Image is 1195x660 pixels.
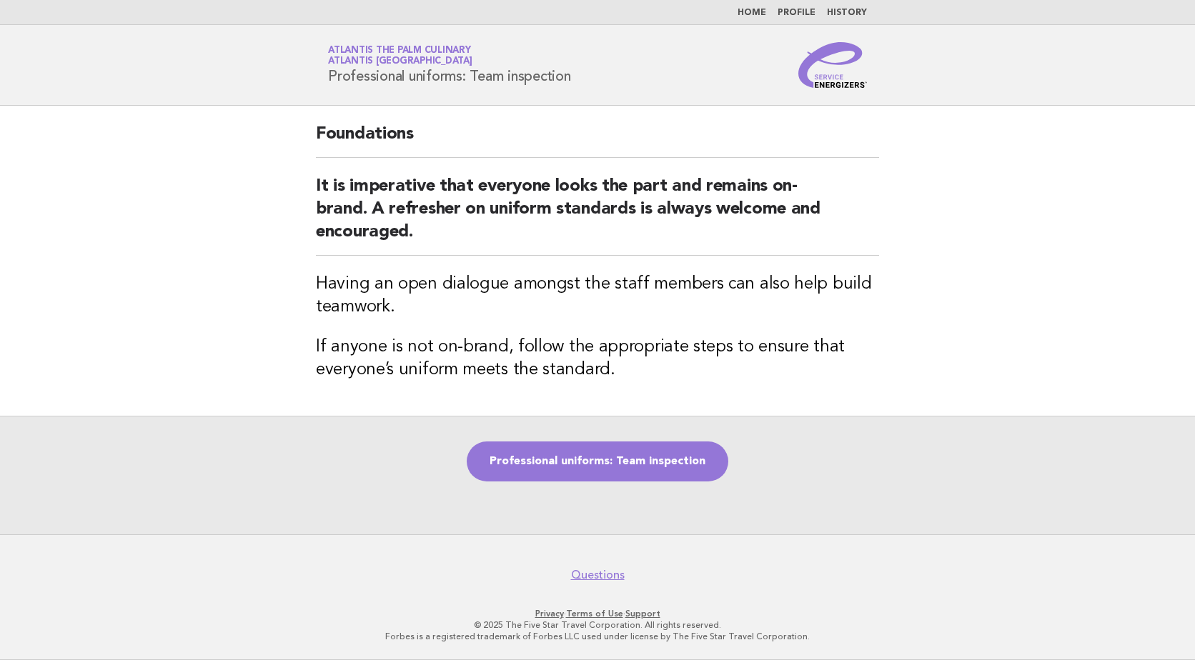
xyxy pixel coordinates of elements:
[778,9,815,17] a: Profile
[316,336,879,381] h3: If anyone is not on-brand, follow the appropriate steps to ensure that everyone’s uniform meets t...
[328,57,472,66] span: Atlantis [GEOGRAPHIC_DATA]
[316,175,879,256] h2: It is imperative that everyone looks the part and remains on-brand. A refresher on uniform standa...
[160,608,1035,619] p: · ·
[467,441,728,481] a: Professional uniforms: Team inspection
[328,46,571,84] h1: Professional uniforms: Team inspection
[625,609,660,619] a: Support
[160,631,1035,642] p: Forbes is a registered trademark of Forbes LLC used under license by The Five Star Travel Corpora...
[566,609,623,619] a: Terms of Use
[798,42,867,88] img: Service Energizers
[316,273,879,319] h3: Having an open dialogue amongst the staff members can also help build teamwork.
[160,619,1035,631] p: © 2025 The Five Star Travel Corporation. All rights reserved.
[328,46,472,66] a: Atlantis The Palm CulinaryAtlantis [GEOGRAPHIC_DATA]
[827,9,867,17] a: History
[316,123,879,158] h2: Foundations
[738,9,766,17] a: Home
[535,609,564,619] a: Privacy
[571,568,625,582] a: Questions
